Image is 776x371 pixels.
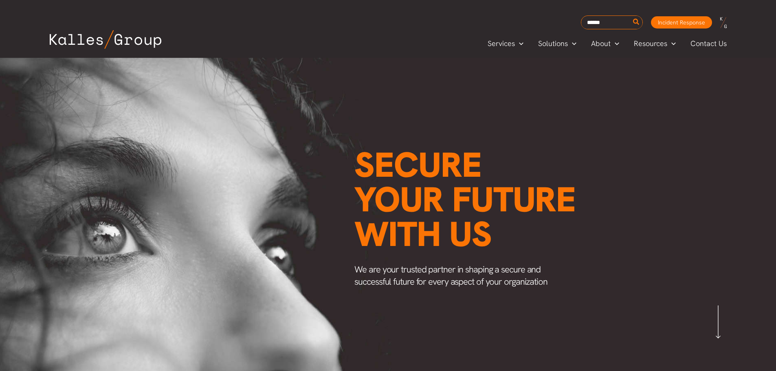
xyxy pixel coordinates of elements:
[531,37,584,50] a: SolutionsMenu Toggle
[631,16,642,29] button: Search
[354,263,547,288] span: We are your trusted partner in shaping a secure and successful future for every aspect of your or...
[651,16,712,29] a: Incident Response
[667,37,676,50] span: Menu Toggle
[627,37,683,50] a: ResourcesMenu Toggle
[354,142,576,257] span: Secure your future with us
[480,37,531,50] a: ServicesMenu Toggle
[591,37,611,50] span: About
[538,37,568,50] span: Solutions
[690,37,727,50] span: Contact Us
[515,37,523,50] span: Menu Toggle
[584,37,627,50] a: AboutMenu Toggle
[683,37,735,50] a: Contact Us
[568,37,576,50] span: Menu Toggle
[611,37,619,50] span: Menu Toggle
[634,37,667,50] span: Resources
[488,37,515,50] span: Services
[50,30,161,49] img: Kalles Group
[480,37,734,50] nav: Primary Site Navigation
